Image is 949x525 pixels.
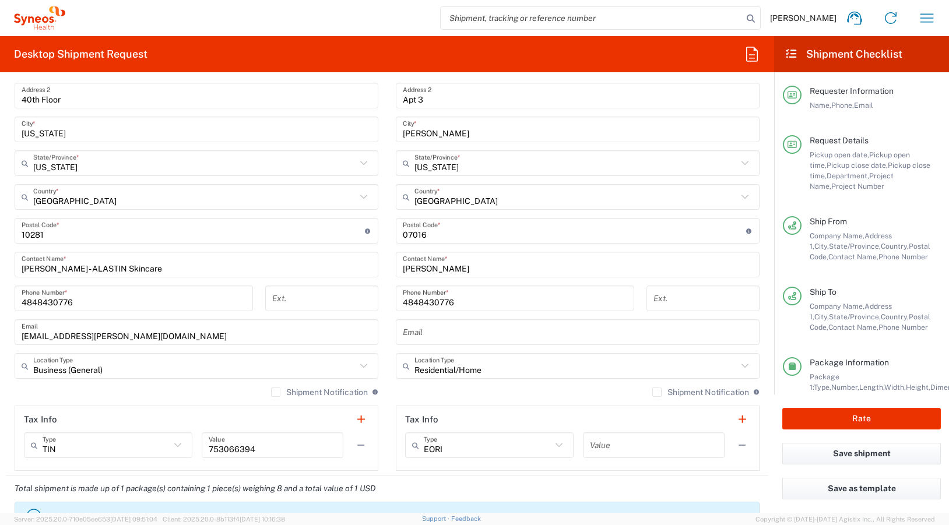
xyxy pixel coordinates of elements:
span: [DATE] 10:16:38 [240,516,285,523]
h2: Tax Info [405,414,438,425]
span: Name, [810,101,831,110]
span: City, [814,242,829,251]
button: Save as template [782,478,941,499]
span: City, [814,312,829,321]
button: Rate [782,408,941,429]
span: Length, [859,383,884,392]
button: Save shipment [782,443,941,464]
span: Client: 2025.20.0-8b113f4 [163,516,285,523]
span: [PERSON_NAME] [770,13,836,23]
span: Phone, [831,101,854,110]
span: Package 1: [810,372,839,392]
span: Department, [827,171,869,180]
span: Ship From [810,217,847,226]
h2: Desktop Shipment Request [14,47,147,61]
h2: Tax Info [24,414,57,425]
span: Width, [884,383,906,392]
label: Shipment Notification [271,387,368,397]
span: Country, [881,242,909,251]
span: Phone Number [878,252,928,261]
span: [DATE] 09:51:04 [110,516,157,523]
span: State/Province, [829,242,881,251]
span: State/Province, [829,312,881,321]
span: Package Information [810,358,889,367]
span: Contact Name, [828,252,878,261]
span: Country, [881,312,909,321]
span: Request Details [810,136,869,145]
span: Requester Information [810,86,894,96]
span: Company Name, [810,302,864,311]
span: Pickup close date, [827,161,888,170]
span: Project Number [831,182,884,191]
span: Copyright © [DATE]-[DATE] Agistix Inc., All Rights Reserved [755,514,935,524]
span: Pickup open date, [810,150,869,159]
label: Shipment Notification [652,387,749,397]
a: Feedback [451,515,481,522]
span: Email [854,101,873,110]
span: Contact Name, [828,323,878,332]
span: Ship To [810,287,836,297]
span: Height, [906,383,930,392]
span: Number, [831,383,859,392]
h2: Shipment Checklist [785,47,902,61]
span: Type, [814,383,831,392]
p: Please ensure your package dimensions and weight are correct, or you will be charged an audit fee. [50,511,754,522]
a: Support [422,515,451,522]
span: Phone Number [878,323,928,332]
span: Server: 2025.20.0-710e05ee653 [14,516,157,523]
em: Total shipment is made up of 1 package(s) containing 1 piece(s) weighing 8 and a total value of 1... [6,484,384,493]
input: Shipment, tracking or reference number [441,7,743,29]
span: Company Name, [810,231,864,240]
